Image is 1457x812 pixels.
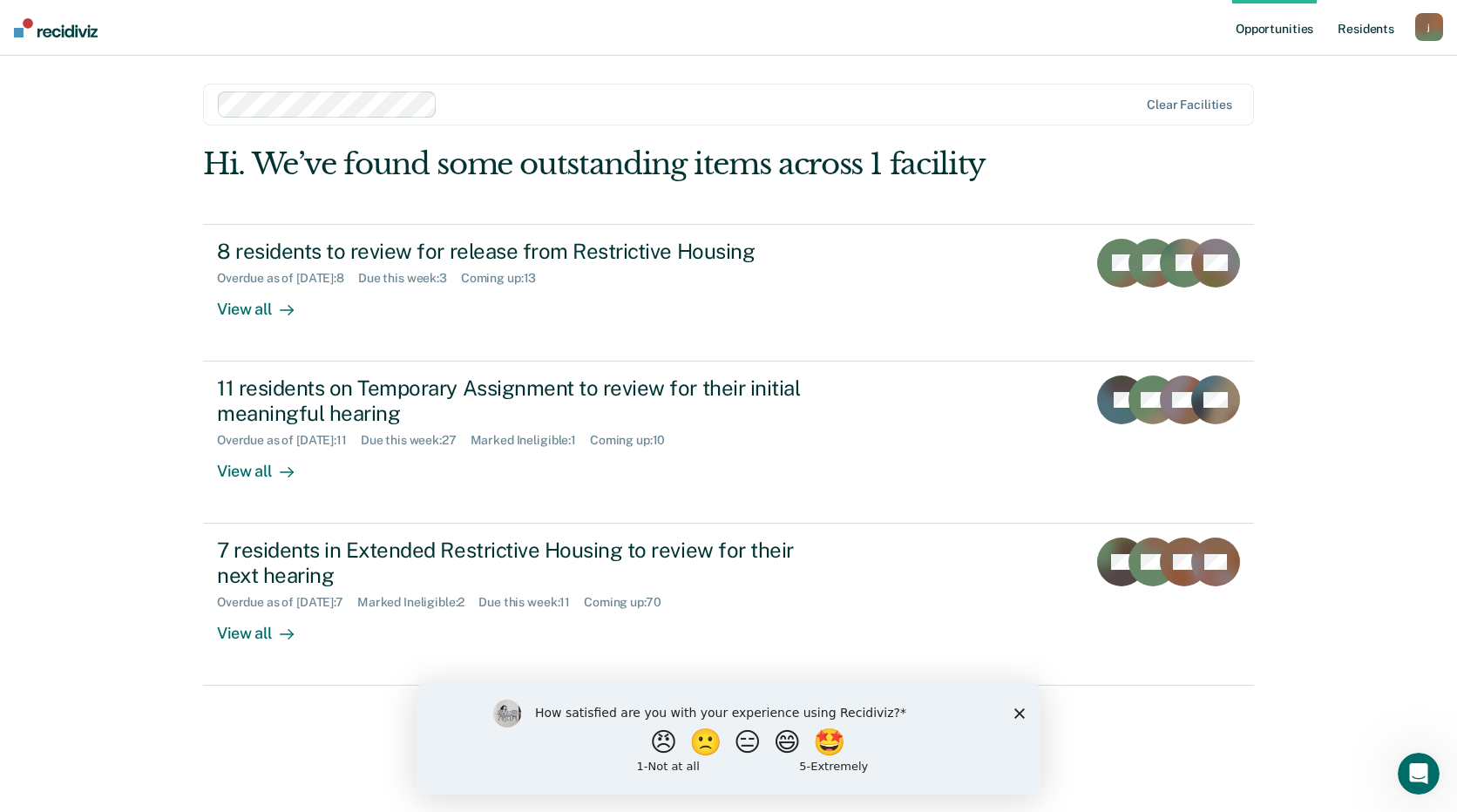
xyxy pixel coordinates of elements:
div: 11 residents on Temporary Assignment to review for their initial meaningful hearing [217,376,829,426]
div: 8 residents to review for release from Restrictive Housing [217,239,829,264]
iframe: Survey by Kim from Recidiviz [417,682,1040,795]
a: 7 residents in Extended Restrictive Housing to review for their next hearingOverdue as of [DATE]:... [203,524,1254,686]
iframe: Intercom live chat [1398,753,1440,795]
div: Overdue as of [DATE] : 8 [217,271,358,286]
div: 7 residents in Extended Restrictive Housing to review for their next hearing [217,538,829,588]
div: View all [217,447,315,481]
div: Clear facilities [1147,98,1232,112]
div: Marked Ineligible : 2 [357,595,478,610]
div: View all [217,609,315,643]
a: 11 residents on Temporary Assignment to review for their initial meaningful hearingOverdue as of ... [203,362,1254,524]
button: j [1415,13,1443,41]
a: 8 residents to review for release from Restrictive HousingOverdue as of [DATE]:8Due this week:3Co... [203,224,1254,362]
div: Coming up : 70 [584,595,674,610]
div: Coming up : 13 [461,271,550,286]
div: Coming up : 10 [590,433,679,448]
div: Due this week : 11 [478,595,584,610]
img: Recidiviz [14,18,98,37]
div: Marked Ineligible : 1 [471,433,590,448]
div: Due this week : 27 [361,433,471,448]
div: Due this week : 3 [358,271,461,286]
div: Overdue as of [DATE] : 7 [217,595,357,610]
div: Hi. We’ve found some outstanding items across 1 facility [203,146,1044,182]
div: Overdue as of [DATE] : 11 [217,433,361,448]
div: View all [217,285,315,319]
